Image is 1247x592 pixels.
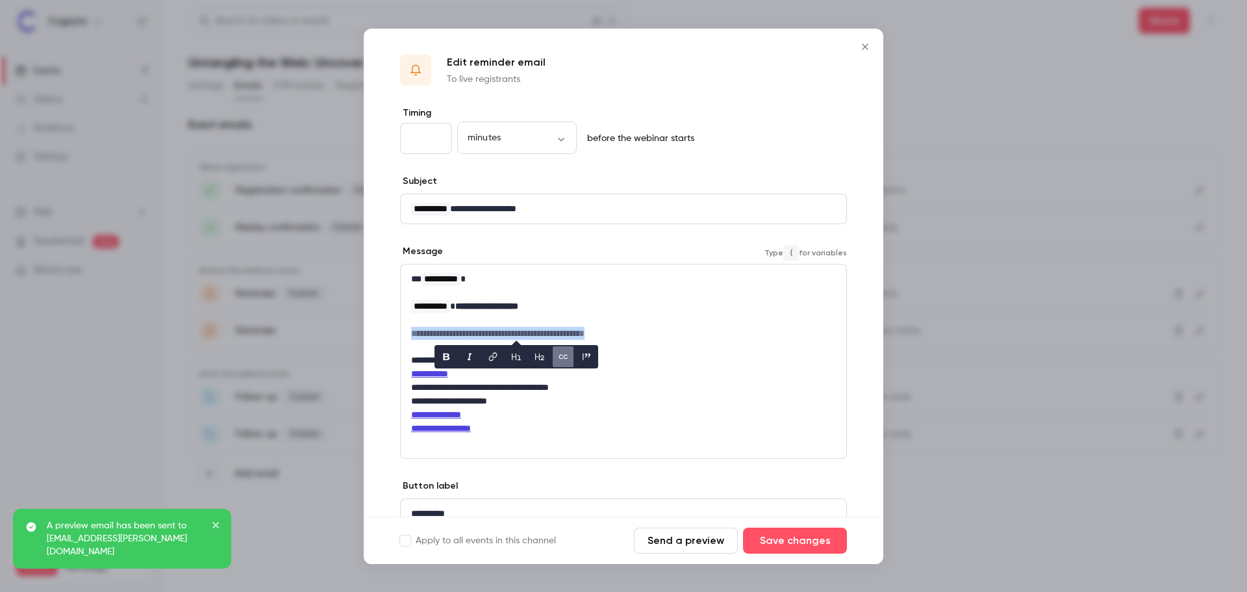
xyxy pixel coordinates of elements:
button: link [483,346,503,367]
label: Message [400,245,443,258]
button: close [212,519,221,535]
button: blockquote [576,346,597,367]
p: A preview email has been sent to [EMAIL_ADDRESS][PERSON_NAME][DOMAIN_NAME] [47,519,203,558]
button: Close [852,34,878,60]
label: Apply to all events in this channel [400,534,556,547]
div: minutes [457,131,577,144]
p: before the webinar starts [582,132,694,145]
span: Type for variables [764,245,847,261]
div: editor [401,264,846,443]
label: Timing [400,107,847,120]
p: To live registrants [447,73,546,86]
button: italic [459,346,480,367]
code: { [783,245,799,261]
label: Button label [400,480,458,493]
button: bold [436,346,457,367]
label: Subject [400,175,437,188]
button: Send a preview [634,528,738,554]
button: Save changes [743,528,847,554]
div: editor [401,499,846,528]
div: editor [401,194,846,224]
p: Edit reminder email [447,55,546,70]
